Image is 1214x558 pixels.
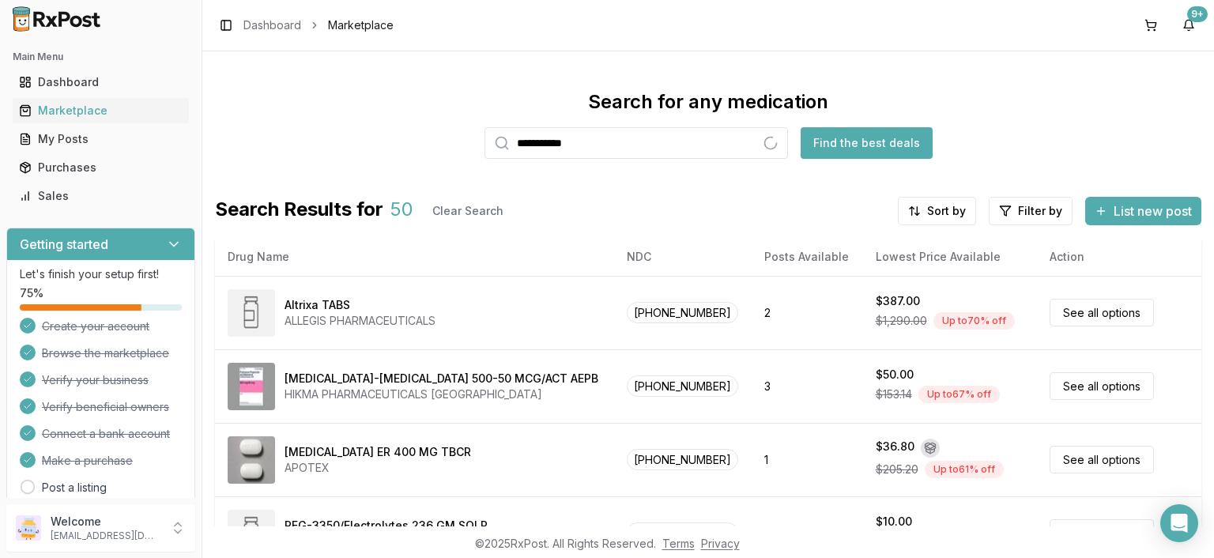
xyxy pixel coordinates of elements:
p: Welcome [51,514,160,530]
div: Up to 61 % off [925,461,1004,478]
div: Open Intercom Messenger [1160,504,1198,542]
div: Dashboard [19,74,183,90]
button: Find the best deals [801,127,933,159]
div: $36.80 [876,439,914,458]
button: My Posts [6,126,195,152]
h3: Getting started [20,235,108,254]
a: Post a listing [42,480,107,496]
div: APOTEX [285,460,471,476]
span: $153.14 [876,386,912,402]
button: Purchases [6,155,195,180]
img: RxPost Logo [6,6,107,32]
span: Create your account [42,319,149,334]
div: 9+ [1187,6,1208,22]
h2: Main Menu [13,51,189,63]
div: Up to 70 % off [933,312,1015,330]
a: See all options [1050,372,1154,400]
div: Sales [19,188,183,204]
div: Search for any medication [588,89,828,115]
p: Let's finish your setup first! [20,266,182,282]
span: [PHONE_NUMBER] [627,302,738,323]
img: Altrixa TABS [228,289,275,337]
div: PEG-3350/Electrolytes 236 GM SOLR [285,518,488,533]
a: Purchases [13,153,189,182]
div: Up to 67 % off [918,386,1000,403]
button: 9+ [1176,13,1201,38]
div: Purchases [19,160,183,175]
a: Dashboard [243,17,301,33]
span: List new post [1114,202,1192,221]
button: List new post [1085,197,1201,225]
a: Privacy [701,537,740,550]
span: Marketplace [328,17,394,33]
a: Dashboard [13,68,189,96]
span: Browse the marketplace [42,345,169,361]
td: 1 [752,423,862,496]
div: Marketplace [19,103,183,119]
img: PEG-3350/Electrolytes 236 GM SOLR [228,510,275,557]
button: Sort by [898,197,976,225]
span: Search Results for [215,197,383,225]
td: 2 [752,276,862,349]
a: See all options [1050,519,1154,547]
div: ALLEGIS PHARMACEUTICALS [285,313,435,329]
div: My Posts [19,131,183,147]
th: NDC [614,238,752,276]
div: [MEDICAL_DATA]-[MEDICAL_DATA] 500-50 MCG/ACT AEPB [285,371,598,386]
img: Pentoxifylline ER 400 MG TBCR [228,436,275,484]
button: Clear Search [420,197,516,225]
span: 75 % [20,285,43,301]
div: [MEDICAL_DATA] ER 400 MG TBCR [285,444,471,460]
a: See all options [1050,446,1154,473]
span: Verify beneficial owners [42,399,169,415]
nav: breadcrumb [243,17,394,33]
th: Action [1037,238,1201,276]
p: [EMAIL_ADDRESS][DOMAIN_NAME] [51,530,160,542]
span: [PHONE_NUMBER] [627,375,738,397]
span: [PHONE_NUMBER] [627,522,738,544]
button: Filter by [989,197,1073,225]
img: User avatar [16,515,41,541]
span: Filter by [1018,203,1062,219]
a: See all options [1050,299,1154,326]
a: Sales [13,182,189,210]
th: Drug Name [215,238,614,276]
div: $50.00 [876,367,914,383]
div: HIKMA PHARMACEUTICALS [GEOGRAPHIC_DATA] [285,386,598,402]
th: Posts Available [752,238,862,276]
button: Sales [6,183,195,209]
th: Lowest Price Available [863,238,1038,276]
a: Marketplace [13,96,189,125]
div: Altrixa TABS [285,297,350,313]
a: My Posts [13,125,189,153]
img: Fluticasone-Salmeterol 500-50 MCG/ACT AEPB [228,363,275,410]
a: Terms [662,537,695,550]
a: List new post [1085,205,1201,221]
span: 50 [390,197,413,225]
span: [PHONE_NUMBER] [627,449,738,470]
div: $387.00 [876,293,920,309]
span: Connect a bank account [42,426,170,442]
span: Make a purchase [42,453,133,469]
span: Sort by [927,203,966,219]
span: $205.20 [876,462,918,477]
div: $10.00 [876,514,912,530]
span: $1,290.00 [876,313,927,329]
button: Marketplace [6,98,195,123]
button: Dashboard [6,70,195,95]
span: Verify your business [42,372,149,388]
td: 3 [752,349,862,423]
